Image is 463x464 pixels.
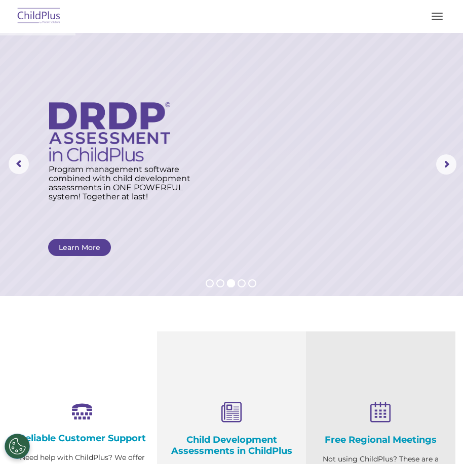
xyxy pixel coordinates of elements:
[314,434,448,445] h4: Free Regional Meetings
[165,434,299,456] h4: Child Development Assessments in ChildPlus
[48,239,111,256] a: Learn More
[5,434,30,459] button: Cookies Settings
[15,5,63,28] img: ChildPlus by Procare Solutions
[49,102,170,161] img: DRDP Assessment in ChildPlus
[15,433,149,444] h4: Reliable Customer Support
[49,165,197,201] rs-layer: Program management software combined with child development assessments in ONE POWERFUL system! T...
